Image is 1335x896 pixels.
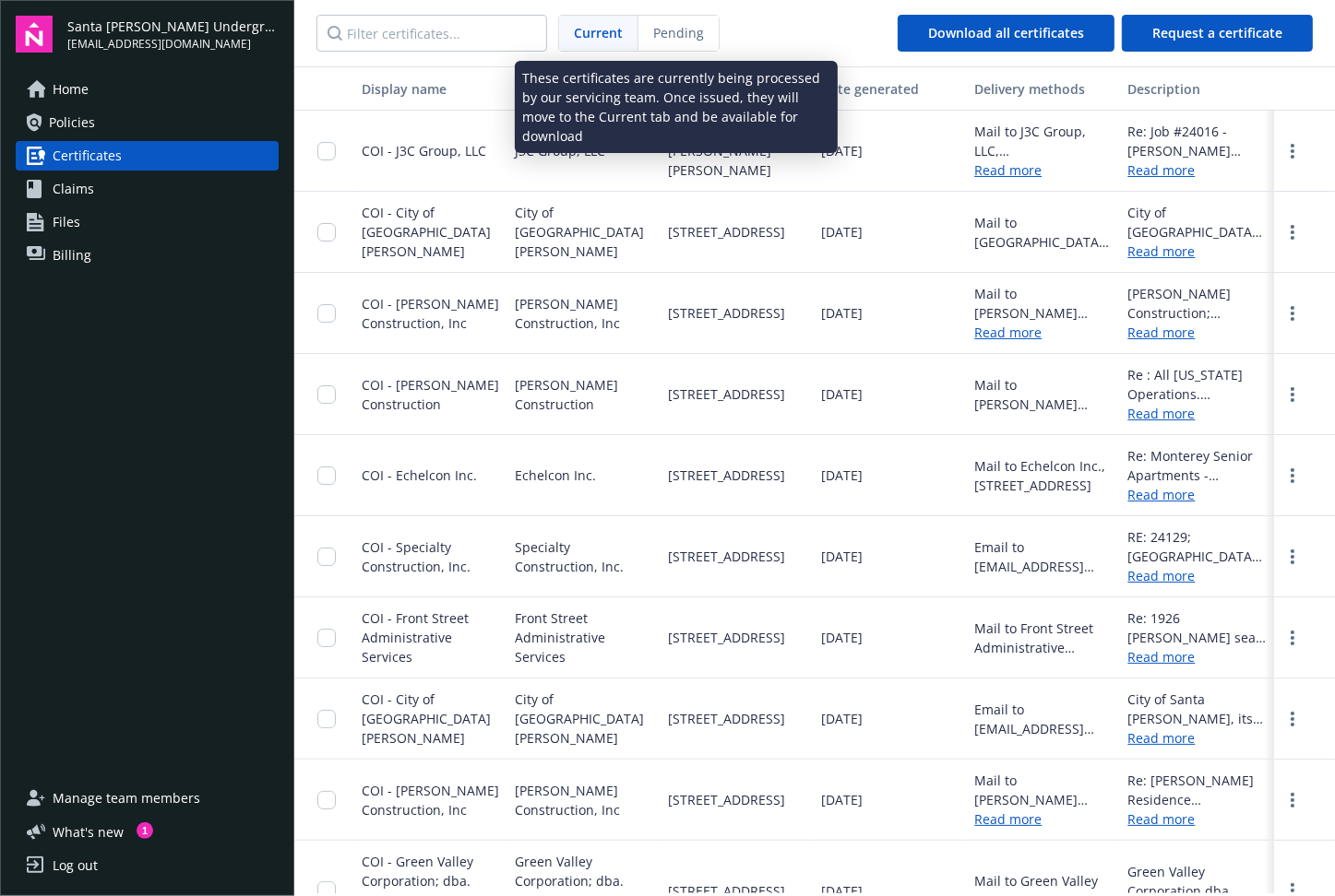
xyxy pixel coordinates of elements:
[16,141,279,171] a: Certificates
[515,294,653,333] span: [PERSON_NAME] Construction, Inc
[1120,66,1273,111] button: Description
[317,710,336,728] input: Toggle Row Selected
[974,537,1113,576] div: Email to [EMAIL_ADDRESS][DOMAIN_NAME]
[1127,122,1266,160] div: Re: Job #24016 - [PERSON_NAME] Assisted Living Facility - [STREET_ADDRESS][PERSON_NAME] J3C Group...
[1281,465,1304,487] a: more
[821,547,863,566] span: [DATE]
[668,222,785,242] span: [STREET_ADDRESS]
[1127,608,1266,647] div: Re: 1926 [PERSON_NAME] seal coat. Front Street Administrative Services and Lotus Apartments, LLC ...
[515,608,653,666] span: Front Street Administrative Services
[974,771,1113,809] div: Mail to [PERSON_NAME] Construction, Inc, [STREET_ADDRESS]
[317,223,336,242] input: Toggle Row Selected
[515,690,653,748] span: City of [GEOGRAPHIC_DATA][PERSON_NAME]
[653,23,704,42] span: Pending
[668,790,785,809] span: [STREET_ADDRESS]
[67,36,279,53] span: [EMAIL_ADDRESS][DOMAIN_NAME]
[974,213,1113,252] div: Mail to [GEOGRAPHIC_DATA][PERSON_NAME], [STREET_ADDRESS]
[16,241,279,270] a: Billing
[974,619,1113,657] div: Mail to Front Street Administrative Services, [STREET_ADDRESS]
[1127,365,1266,404] div: Re : All [US_STATE] Operations. [PERSON_NAME] Construction, and Owner, their officers, directors ...
[515,375,653,414] span: [PERSON_NAME] Construction
[16,822,153,842] button: What's new1
[974,79,1113,99] div: Delivery methods
[49,108,95,137] span: Policies
[1281,302,1304,324] a: more
[354,66,507,111] button: Display name
[1152,24,1282,41] span: Request a certificate
[137,822,153,839] div: 1
[515,537,653,576] span: Specialty Construction, Inc.
[668,709,785,728] span: [STREET_ADDRESS]
[362,142,486,159] span: COI - J3C Group, LLC
[1281,627,1304,649] a: more
[515,781,653,819] span: [PERSON_NAME] Construction, Inc
[898,15,1114,52] button: Download all certificates
[974,700,1113,738] div: Email to [EMAIL_ADDRESS][DOMAIN_NAME]
[1281,708,1304,730] a: more
[1127,79,1266,99] div: Description
[967,66,1120,111] button: Delivery methods
[53,141,122,171] span: Certificates
[1281,140,1304,162] a: more
[1127,404,1266,423] a: Read more
[317,791,336,809] input: Toggle Row Selected
[821,141,863,160] span: [DATE]
[316,15,547,52] input: Filter certificates...
[317,142,336,160] input: Toggle Row Selected
[317,304,336,323] input: Toggle Row Selected
[1127,566,1266,585] a: Read more
[974,122,1113,160] div: Mail to J3C Group, LLC, [STREET_ADDRESS][PERSON_NAME]
[362,609,469,666] span: COI - Front Street Administrative Services
[1127,647,1266,666] a: Read more
[317,629,336,647] input: Toggle Row Selected
[67,17,279,36] span: Santa [PERSON_NAME] Underground Paving
[16,108,279,137] a: Policies
[362,79,500,99] div: Display name
[974,284,1113,323] div: Mail to [PERSON_NAME] Construction, Inc, [STREET_ADDRESS]
[16,784,279,813] a: Manage team members
[16,207,279,237] a: Files
[974,161,1042,179] a: Read more
[317,466,336,485] input: Toggle Row Selected
[821,79,960,99] div: Date generated
[814,66,967,111] button: Date generated
[53,851,98,880] div: Log out
[53,174,94,204] span: Claims
[821,628,863,647] span: [DATE]
[53,784,200,813] span: Manage team members
[53,241,91,270] span: Billing
[1281,383,1304,406] a: more
[638,16,719,51] span: Pending
[1127,527,1266,566] div: RE: 24129; [GEOGRAPHIC_DATA] - [GEOGRAPHIC_DATA][PERSON_NAME] Retail Improvement Specialty Constr...
[974,810,1042,828] a: Read more
[507,66,661,111] button: Cert holder name
[53,822,124,842] span: What ' s new
[1281,221,1304,243] a: more
[362,466,477,484] span: COI - Echelcon Inc.
[974,456,1113,495] div: Mail to Echelcon Inc., [STREET_ADDRESS]
[1127,323,1266,342] a: Read more
[821,709,863,728] span: [DATE]
[1281,546,1304,568] a: more
[1127,728,1266,748] a: Read more
[1127,203,1266,242] div: City of [GEOGRAPHIC_DATA][PERSON_NAME] is included as additional insured as required by a written...
[974,375,1113,414] div: Mail to [PERSON_NAME] Construction, [STREET_ADDRESS]
[1127,284,1266,323] div: [PERSON_NAME] Construction; [STREET_ADDRESS] LLC (Owner) and Blue Water Construction Inc are incl...
[1127,242,1266,261] a: Read more
[821,790,863,809] span: [DATE]
[53,75,89,104] span: Home
[362,538,471,575] span: COI - Specialty Construction, Inc.
[1122,15,1313,52] button: Request a certificate
[821,222,863,242] span: [DATE]
[1127,485,1266,504] a: Read more
[16,75,279,104] a: Home
[53,207,80,237] span: Files
[362,690,491,747] span: COI - City of [GEOGRAPHIC_DATA][PERSON_NAME]
[317,548,336,566] input: Toggle Row Selected
[362,376,499,413] span: COI - [PERSON_NAME] Construction
[974,324,1042,341] a: Read more
[16,16,53,53] img: navigator-logo.svg
[928,24,1084,41] span: Download all certificates
[821,303,863,323] span: [DATE]
[821,384,863,404] span: [DATE]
